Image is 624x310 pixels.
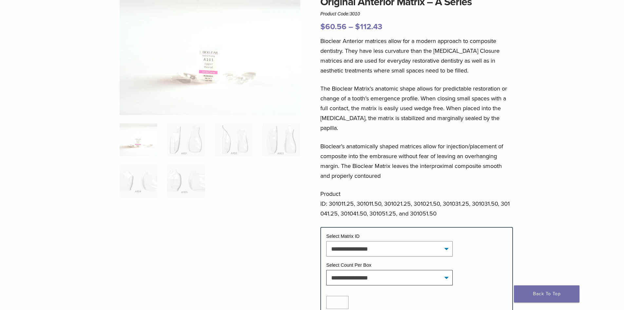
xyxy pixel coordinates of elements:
span: Product Code: [320,11,360,16]
span: $ [355,22,360,31]
label: Select Matrix ID [326,234,360,239]
bdi: 112.43 [355,22,382,31]
a: Back To Top [514,285,579,302]
img: Original Anterior Matrix - A Series - Image 5 [120,165,157,197]
bdi: 60.56 [320,22,347,31]
p: Bioclear Anterior matrices allow for a modern approach to composite dentistry. They have less cur... [320,36,513,75]
img: Original Anterior Matrix - A Series - Image 2 [167,123,205,156]
span: $ [320,22,325,31]
span: – [349,22,353,31]
img: Original Anterior Matrix - A Series - Image 6 [167,165,205,197]
img: Original Anterior Matrix - A Series - Image 4 [262,123,300,156]
label: Select Count Per Box [326,262,371,268]
p: Bioclear’s anatomically shaped matrices allow for injection/placement of composite into the embra... [320,141,513,181]
img: Original Anterior Matrix - A Series - Image 3 [215,123,253,156]
p: The Bioclear Matrix’s anatomic shape allows for predictable restoration or change of a tooth’s em... [320,84,513,133]
img: Anterior-Original-A-Series-Matrices-324x324.jpg [120,123,157,156]
span: 3010 [350,11,360,16]
p: Product ID: 301011.25, 301011.50, 301021.25, 301021.50, 301031.25, 301031.50, 301041.25, 301041.5... [320,189,513,218]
